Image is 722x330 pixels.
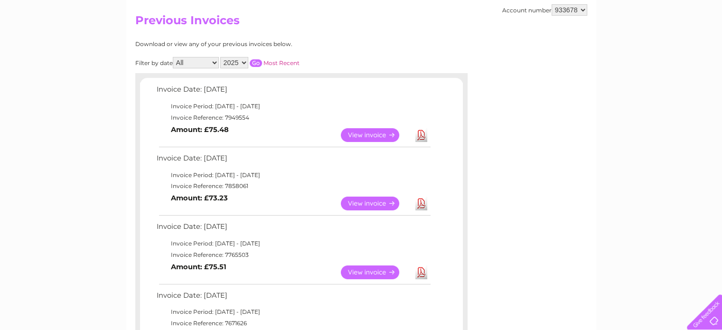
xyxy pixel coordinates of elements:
[135,14,587,32] h2: Previous Invoices
[639,40,653,47] a: Blog
[415,197,427,210] a: Download
[171,194,228,202] b: Amount: £73.23
[154,249,432,261] td: Invoice Reference: 7765503
[154,112,432,123] td: Invoice Reference: 7949554
[135,57,384,68] div: Filter by date
[154,170,432,181] td: Invoice Period: [DATE] - [DATE]
[691,40,713,47] a: Log out
[341,197,411,210] a: View
[137,5,586,46] div: Clear Business is a trading name of Verastar Limited (registered in [GEOGRAPHIC_DATA] No. 3667643...
[605,40,634,47] a: Telecoms
[415,128,427,142] a: Download
[415,265,427,279] a: Download
[341,128,411,142] a: View
[341,265,411,279] a: View
[154,180,432,192] td: Invoice Reference: 7858061
[154,306,432,318] td: Invoice Period: [DATE] - [DATE]
[579,40,600,47] a: Energy
[154,238,432,249] td: Invoice Period: [DATE] - [DATE]
[154,101,432,112] td: Invoice Period: [DATE] - [DATE]
[154,152,432,170] td: Invoice Date: [DATE]
[502,4,587,16] div: Account number
[171,125,229,134] b: Amount: £75.48
[659,40,682,47] a: Contact
[555,40,573,47] a: Water
[543,5,609,17] a: 0333 014 3131
[171,263,226,271] b: Amount: £75.51
[154,289,432,307] td: Invoice Date: [DATE]
[154,83,432,101] td: Invoice Date: [DATE]
[25,25,74,54] img: logo.png
[154,318,432,329] td: Invoice Reference: 7671626
[135,41,384,47] div: Download or view any of your previous invoices below.
[263,59,300,66] a: Most Recent
[154,220,432,238] td: Invoice Date: [DATE]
